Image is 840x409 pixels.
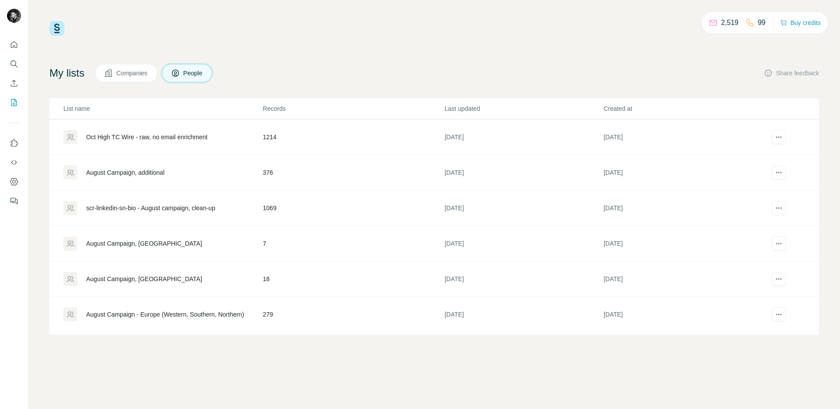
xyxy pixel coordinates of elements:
button: actions [772,307,786,321]
td: 376 [262,155,444,190]
button: actions [772,166,786,180]
button: actions [772,130,786,144]
div: August Campaign - Europe (Western, Southern, Northern) [86,310,244,319]
button: Search [7,56,21,72]
td: [DATE] [603,297,762,332]
td: [DATE] [444,261,603,297]
button: Quick start [7,37,21,53]
button: actions [772,236,786,250]
p: 2,519 [721,18,738,28]
div: August Campaign, additional [86,168,164,177]
button: Use Surfe API [7,155,21,170]
span: People [183,69,203,78]
div: Oct High TC Wire - raw, no email enrichment [86,133,208,141]
button: actions [772,201,786,215]
td: [DATE] [603,120,762,155]
button: actions [772,272,786,286]
td: [DATE] [603,190,762,226]
td: 18 [262,261,444,297]
p: Records [263,104,444,113]
img: Surfe Logo [49,21,64,36]
p: 99 [758,18,766,28]
td: 279 [262,297,444,332]
td: [DATE] [603,332,762,368]
button: Feedback [7,193,21,209]
h4: My lists [49,66,84,80]
td: [DATE] [444,226,603,261]
button: Enrich CSV [7,75,21,91]
td: [DATE] [603,226,762,261]
span: Companies [116,69,148,78]
button: Buy credits [780,17,821,29]
p: Created at [604,104,762,113]
button: Share feedback [764,69,819,78]
div: August Campaign, [GEOGRAPHIC_DATA] [86,239,202,248]
button: Dashboard [7,174,21,190]
td: 1214 [262,120,444,155]
div: scr-linkedin-sn-bio - August campaign, clean-up [86,204,215,212]
p: Last updated [444,104,602,113]
td: [DATE] [444,120,603,155]
td: 28 [262,332,444,368]
td: [DATE] [444,297,603,332]
td: [DATE] [444,190,603,226]
div: August Campaign, [GEOGRAPHIC_DATA] [86,275,202,283]
button: Use Surfe on LinkedIn [7,135,21,151]
img: Avatar [7,9,21,23]
button: My lists [7,95,21,110]
td: 1069 [262,190,444,226]
p: List name [63,104,262,113]
td: [DATE] [444,332,603,368]
td: [DATE] [444,155,603,190]
td: [DATE] [603,261,762,297]
td: [DATE] [603,155,762,190]
td: 7 [262,226,444,261]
